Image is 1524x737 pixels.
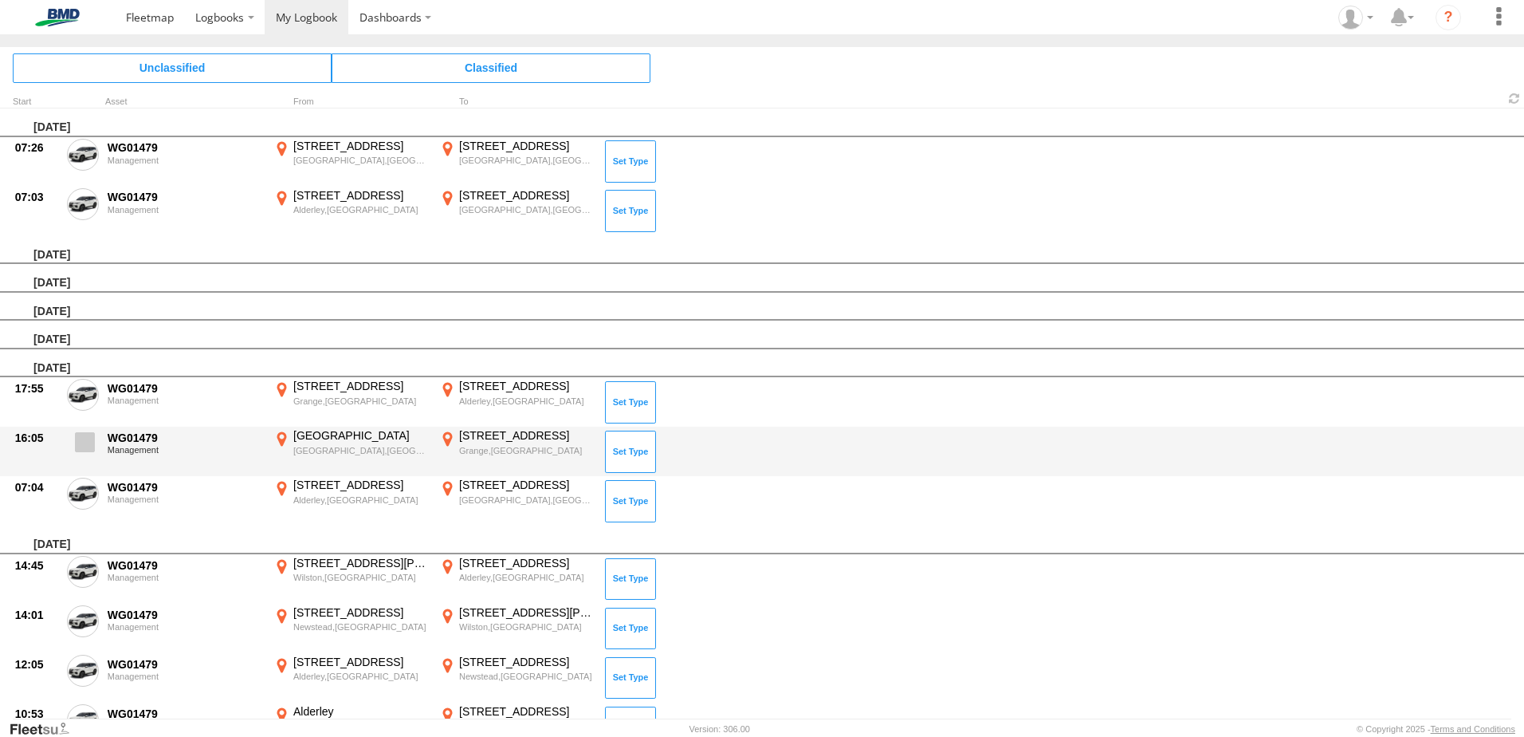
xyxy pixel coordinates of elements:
[459,556,594,570] div: [STREET_ADDRESS]
[1505,91,1524,106] span: Refresh
[271,478,430,524] label: Click to View Event Location
[293,556,428,570] div: [STREET_ADDRESS][PERSON_NAME]
[108,205,262,215] div: Management
[293,204,428,215] div: Alderley,[GEOGRAPHIC_DATA]
[605,657,656,699] button: Click to Set
[459,495,594,506] div: [GEOGRAPHIC_DATA],[GEOGRAPHIC_DATA]
[293,478,428,492] div: [STREET_ADDRESS]
[271,605,430,652] label: Click to View Event Location
[459,204,594,215] div: [GEOGRAPHIC_DATA],[GEOGRAPHIC_DATA]
[271,556,430,602] label: Click to View Event Location
[108,445,262,455] div: Management
[108,140,262,155] div: WG01479
[437,379,596,425] label: Click to View Event Location
[293,621,428,633] div: Newstead,[GEOGRAPHIC_DATA]
[293,139,428,153] div: [STREET_ADDRESS]
[459,139,594,153] div: [STREET_ADDRESS]
[108,672,262,681] div: Management
[1436,5,1461,30] i: ?
[108,431,262,445] div: WG01479
[293,379,428,393] div: [STREET_ADDRESS]
[1357,724,1515,734] div: © Copyright 2025 -
[293,655,428,669] div: [STREET_ADDRESS]
[108,480,262,495] div: WG01479
[293,605,428,620] div: [STREET_ADDRESS]
[437,188,596,235] label: Click to View Event Location
[108,190,262,204] div: WG01479
[108,495,262,504] div: Management
[605,608,656,649] button: Click to Set
[605,558,656,600] button: Click to Set
[271,655,430,701] label: Click to View Event Location
[108,558,262,573] div: WG01479
[459,188,594,203] div: [STREET_ADDRESS]
[15,657,58,672] div: 12:05
[605,140,656,182] button: Click to Set
[605,381,656,423] button: Click to Set
[689,724,750,734] div: Version: 306.00
[437,605,596,652] label: Click to View Event Location
[459,671,594,682] div: Newstead,[GEOGRAPHIC_DATA]
[13,53,332,82] span: Click to view Unclassified Trips
[293,704,428,719] div: Alderley
[459,155,594,166] div: [GEOGRAPHIC_DATA],[GEOGRAPHIC_DATA]
[437,139,596,185] label: Click to View Event Location
[293,671,428,682] div: Alderley,[GEOGRAPHIC_DATA]
[459,704,594,719] div: [STREET_ADDRESS]
[1431,724,1515,734] a: Terms and Conditions
[9,721,82,737] a: Visit our Website
[108,707,262,721] div: WG01479
[459,428,594,443] div: [STREET_ADDRESS]
[271,379,430,425] label: Click to View Event Location
[437,556,596,602] label: Click to View Event Location
[332,53,650,82] span: Click to view Classified Trips
[271,139,430,185] label: Click to View Event Location
[15,381,58,396] div: 17:55
[105,98,265,106] div: Asset
[108,657,262,672] div: WG01479
[108,573,262,582] div: Management
[15,558,58,573] div: 14:45
[605,190,656,231] button: Click to Set
[293,428,428,443] div: [GEOGRAPHIC_DATA]
[437,655,596,701] label: Click to View Event Location
[459,396,594,407] div: Alderley,[GEOGRAPHIC_DATA]
[437,428,596,475] label: Click to View Event Location
[293,155,428,166] div: [GEOGRAPHIC_DATA],[GEOGRAPHIC_DATA]
[459,572,594,583] div: Alderley,[GEOGRAPHIC_DATA]
[459,445,594,456] div: Grange,[GEOGRAPHIC_DATA]
[16,9,99,26] img: bmd-logo.svg
[459,655,594,669] div: [STREET_ADDRESS]
[459,478,594,492] div: [STREET_ADDRESS]
[108,608,262,622] div: WG01479
[15,190,58,204] div: 07:03
[459,605,594,620] div: [STREET_ADDRESS][PERSON_NAME]
[15,608,58,622] div: 14:01
[15,431,58,445] div: 16:05
[108,396,262,405] div: Management
[605,480,656,522] button: Click to Set
[108,381,262,396] div: WG01479
[271,428,430,475] label: Click to View Event Location
[15,140,58,155] div: 07:26
[271,188,430,235] label: Click to View Event Location
[605,431,656,472] button: Click to Set
[13,98,61,106] div: Click to Sort
[293,572,428,583] div: Wilston,[GEOGRAPHIC_DATA]
[271,98,430,106] div: From
[293,396,428,407] div: Grange,[GEOGRAPHIC_DATA]
[15,480,58,495] div: 07:04
[108,156,262,165] div: Management
[293,495,428,506] div: Alderley,[GEOGRAPHIC_DATA]
[15,707,58,721] div: 10:53
[459,379,594,393] div: [STREET_ADDRESS]
[293,188,428,203] div: [STREET_ADDRESS]
[437,98,596,106] div: To
[293,445,428,456] div: [GEOGRAPHIC_DATA],[GEOGRAPHIC_DATA]
[459,621,594,633] div: Wilston,[GEOGRAPHIC_DATA]
[437,478,596,524] label: Click to View Event Location
[1333,6,1379,30] div: Georgina Crichton
[108,622,262,632] div: Management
